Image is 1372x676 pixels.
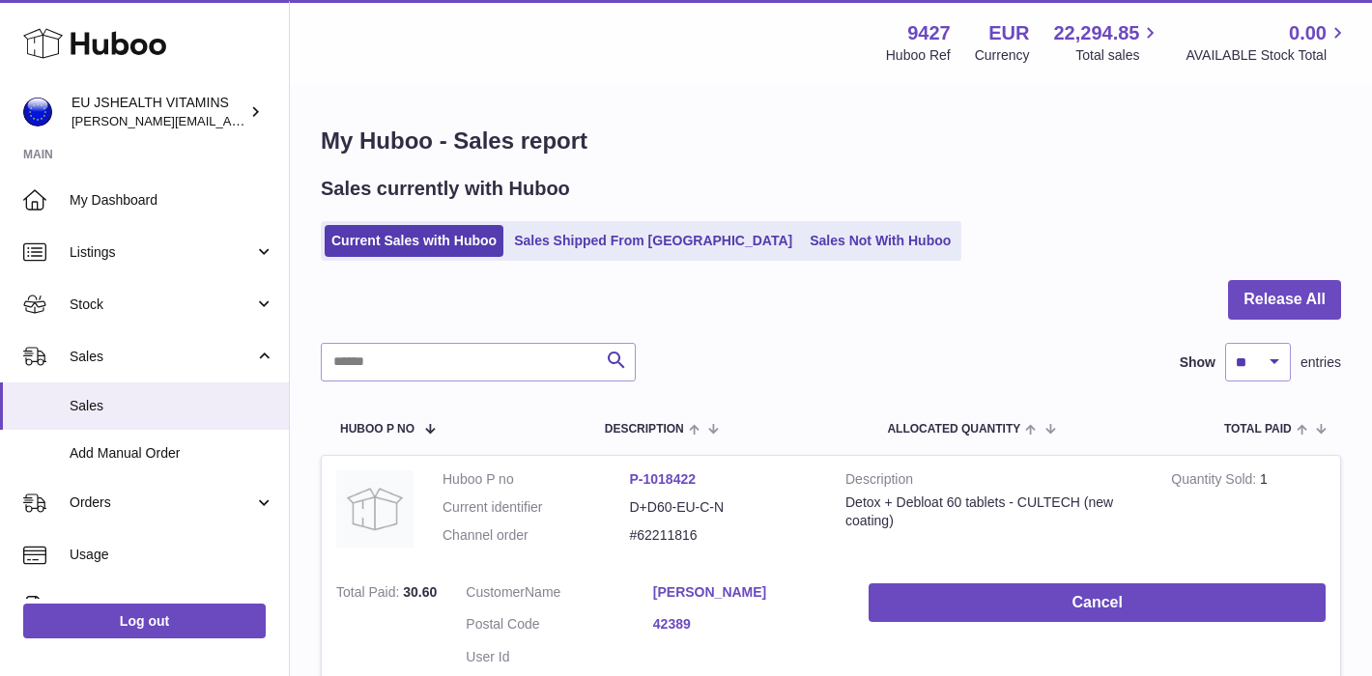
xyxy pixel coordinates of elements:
dt: Name [466,583,653,606]
span: entries [1301,353,1341,372]
dt: User Id [466,648,653,666]
span: Huboo P no [340,423,414,436]
span: 22,294.85 [1053,20,1139,46]
a: Log out [23,604,266,638]
a: 42389 [653,615,841,634]
a: 0.00 AVAILABLE Stock Total [1186,20,1349,65]
dd: D+D60-EU-C-N [630,498,817,517]
a: [PERSON_NAME] [653,583,841,602]
dt: Huboo P no [443,470,630,489]
span: Stock [70,296,254,314]
span: My Dashboard [70,191,274,210]
span: ALLOCATED Quantity [887,423,1020,436]
span: Listings [70,243,254,262]
span: Total sales [1075,46,1161,65]
span: Add Manual Order [70,444,274,463]
strong: EUR [988,20,1029,46]
div: Currency [975,46,1030,65]
strong: Description [845,470,1142,493]
button: Cancel [869,583,1326,623]
strong: Quantity Sold [1171,471,1260,492]
a: P-1018422 [630,471,697,487]
span: AVAILABLE Stock Total [1186,46,1349,65]
span: Sales [70,348,254,366]
div: Detox + Debloat 60 tablets - CULTECH (new coating) [845,493,1142,530]
strong: 9427 [907,20,951,46]
span: Invoicing and Payments [70,598,254,616]
button: Release All [1228,280,1341,320]
a: Sales Shipped From [GEOGRAPHIC_DATA] [507,225,799,257]
strong: Total Paid [336,584,403,605]
span: Customer [466,584,525,600]
label: Show [1180,353,1215,372]
dd: #62211816 [630,526,817,545]
h1: My Huboo - Sales report [321,126,1341,156]
a: Current Sales with Huboo [325,225,503,257]
a: Sales Not With Huboo [803,225,958,257]
a: 22,294.85 Total sales [1053,20,1161,65]
div: EU JSHEALTH VITAMINS [71,94,245,130]
span: Total paid [1224,423,1292,436]
span: Description [605,423,684,436]
dt: Postal Code [466,615,653,638]
span: Orders [70,493,254,512]
span: Sales [70,397,274,415]
img: no-photo.jpg [336,470,414,548]
div: Huboo Ref [886,46,951,65]
td: 1 [1157,456,1340,569]
dt: Current identifier [443,498,630,517]
dt: Channel order [443,526,630,545]
span: Usage [70,546,274,564]
span: [PERSON_NAME][EMAIL_ADDRESS][DOMAIN_NAME] [71,113,387,128]
h2: Sales currently with Huboo [321,176,570,202]
span: 30.60 [403,584,437,600]
img: laura@jessicasepel.com [23,98,52,127]
span: 0.00 [1289,20,1327,46]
